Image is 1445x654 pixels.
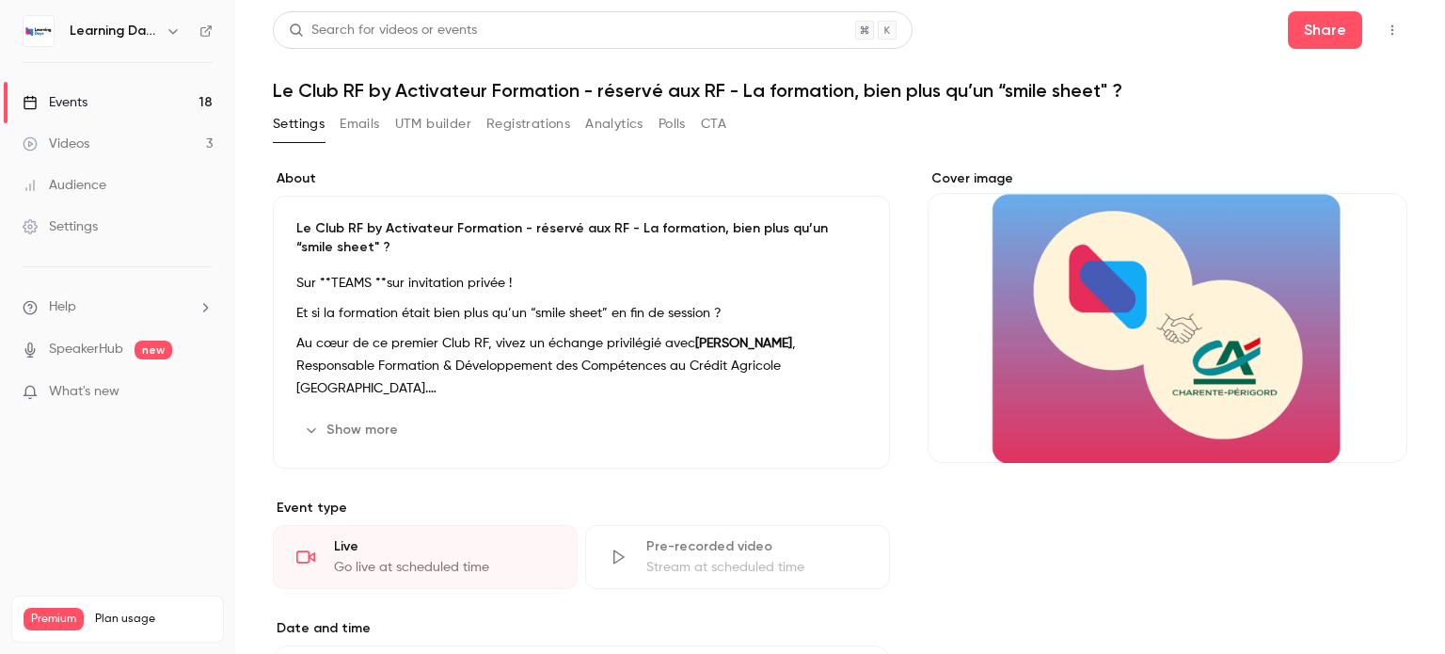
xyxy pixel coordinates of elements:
button: Emails [340,109,379,139]
div: Settings [23,217,98,236]
label: Date and time [273,619,890,638]
strong: [PERSON_NAME] [695,337,792,350]
span: new [135,341,172,359]
h1: Le Club RF by Activateur Formation - réservé aux RF - La formation, bien plus qu’un “smile sheet" ? [273,79,1407,102]
section: Cover image [928,169,1407,463]
span: Premium [24,608,84,630]
div: Pre-recorded video [646,537,866,556]
p: Le Club RF by Activateur Formation - réservé aux RF - La formation, bien plus qu’un “smile sheet" ? [296,219,866,257]
p: Et si la formation était bien plus qu’un “smile sheet” en fin de session ? [296,302,866,325]
div: LiveGo live at scheduled time [273,525,578,589]
div: Search for videos or events [289,21,477,40]
div: Audience [23,176,106,195]
div: Live [334,537,554,556]
img: Learning Days [24,16,54,46]
button: Share [1288,11,1362,49]
h6: Learning Days [70,22,158,40]
p: Event type [273,499,890,518]
div: Stream at scheduled time [646,558,866,577]
button: Show more [296,415,409,445]
button: Analytics [585,109,643,139]
p: Au cœur de ce premier Club RF, vivez un échange privilégié avec , Responsable Formation & Dévelop... [296,332,866,400]
a: SpeakerHub [49,340,123,359]
label: Cover image [928,169,1407,188]
div: Events [23,93,87,112]
button: CTA [701,109,726,139]
div: Go live at scheduled time [334,558,554,577]
div: Videos [23,135,89,153]
label: About [273,169,890,188]
div: Pre-recorded videoStream at scheduled time [585,525,890,589]
span: Help [49,297,76,317]
iframe: Noticeable Trigger [190,384,213,401]
li: help-dropdown-opener [23,297,213,317]
button: UTM builder [395,109,471,139]
span: Plan usage [95,612,212,627]
button: Registrations [486,109,570,139]
span: What's new [49,382,119,402]
button: Settings [273,109,325,139]
p: Sur **TEAMS **sur invitation privée ! [296,272,866,295]
button: Polls [659,109,686,139]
